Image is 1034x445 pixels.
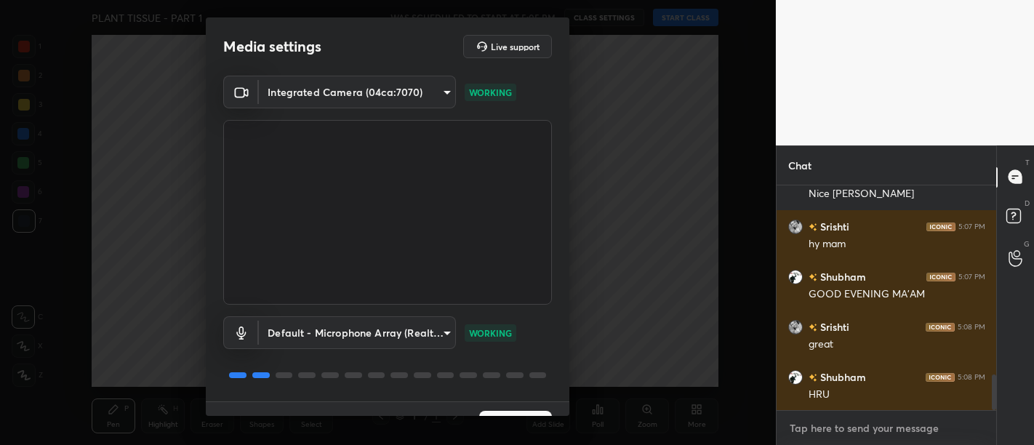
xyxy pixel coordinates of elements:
img: b6efad8414df466eba66b76b99f66daa.jpg [788,319,803,334]
img: no-rating-badge.077c3623.svg [809,374,817,382]
h6: Srishti [817,219,849,234]
div: Integrated Camera (04ca:7070) [259,76,456,108]
div: 5:07 PM [958,222,985,230]
p: WORKING [469,326,512,340]
div: 5:08 PM [958,322,985,331]
img: b6efad8414df466eba66b76b99f66daa.jpg [788,219,803,233]
div: hy mam [809,237,985,252]
img: 6457ceed64d9435c82594fb58b82d61c.jpg [788,269,803,284]
div: 5:07 PM [958,272,985,281]
img: iconic-dark.1390631f.png [926,322,955,331]
div: grid [777,185,997,411]
p: G [1024,238,1030,249]
h5: Live support [491,42,540,51]
div: 5:08 PM [958,372,985,381]
img: no-rating-badge.077c3623.svg [809,324,817,332]
p: Chat [777,146,823,185]
img: iconic-dark.1390631f.png [926,272,955,281]
img: iconic-dark.1390631f.png [926,222,955,230]
h2: Media settings [223,37,321,56]
img: iconic-dark.1390631f.png [926,372,955,381]
h6: Shubham [817,369,866,385]
img: no-rating-badge.077c3623.svg [809,273,817,281]
img: no-rating-badge.077c3623.svg [809,223,817,231]
div: GOOD EVENING MA'AM [809,287,985,302]
img: 6457ceed64d9435c82594fb58b82d61c.jpg [788,369,803,384]
h6: Srishti [817,319,849,334]
div: Integrated Camera (04ca:7070) [259,316,456,349]
h6: Shubham [817,269,866,284]
div: Nice [PERSON_NAME] [809,187,985,201]
div: HRU [809,388,985,402]
button: Next [479,411,552,440]
p: D [1025,198,1030,209]
p: T [1025,157,1030,168]
div: great [809,337,985,352]
p: WORKING [469,86,512,99]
